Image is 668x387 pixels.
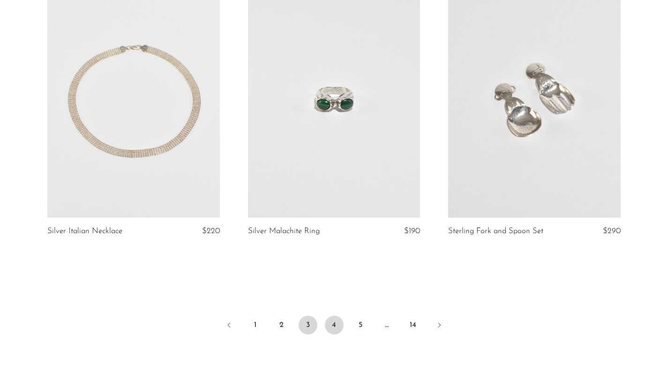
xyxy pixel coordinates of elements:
[351,316,370,334] a: 5
[272,316,291,334] a: 2
[430,316,449,336] a: Next
[246,316,265,334] a: 1
[299,316,317,334] span: 3
[377,316,396,334] span: …
[47,227,122,235] a: Silver Italian Necklace
[404,316,422,334] a: 14
[220,316,239,336] a: Previous
[404,227,420,235] span: $190
[603,227,621,235] span: $290
[448,227,543,235] a: Sterling Fork and Spoon Set
[325,316,344,334] a: 4
[202,227,220,235] span: $220
[248,227,320,235] a: Silver Malachite Ring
